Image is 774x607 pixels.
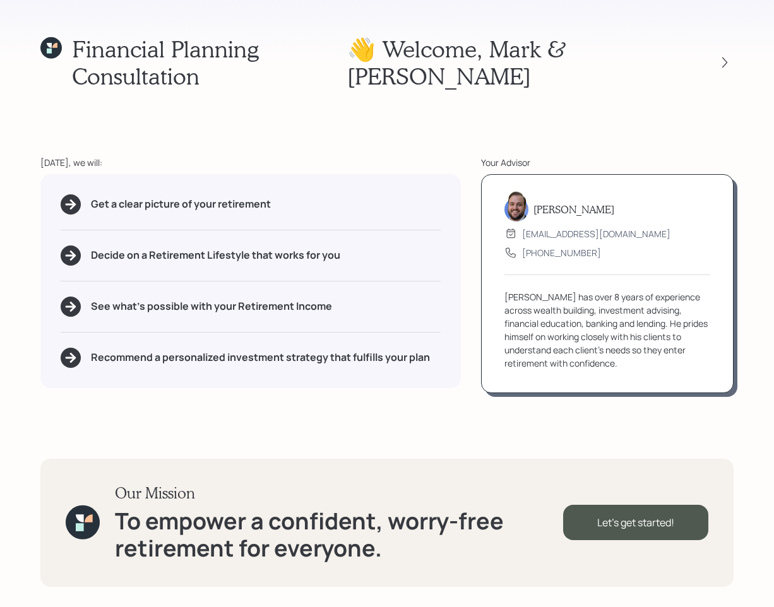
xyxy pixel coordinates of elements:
[91,351,430,363] h5: Recommend a personalized investment strategy that fulfills your plan
[533,203,614,215] h5: [PERSON_NAME]
[91,198,271,210] h5: Get a clear picture of your retirement
[522,246,601,259] div: [PHONE_NUMBER]
[115,484,563,502] h3: Our Mission
[563,505,708,540] div: Let's get started!
[504,290,710,370] div: [PERSON_NAME] has over 8 years of experience across wealth building, investment advising, financi...
[347,35,693,90] h1: 👋 Welcome , Mark & [PERSON_NAME]
[40,156,461,169] div: [DATE], we will:
[504,191,528,221] img: james-distasi-headshot.png
[481,156,734,169] div: Your Advisor
[115,507,563,562] h1: To empower a confident, worry-free retirement for everyone.
[72,35,347,90] h1: Financial Planning Consultation
[522,227,670,240] div: [EMAIL_ADDRESS][DOMAIN_NAME]
[91,249,340,261] h5: Decide on a Retirement Lifestyle that works for you
[91,300,332,312] h5: See what's possible with your Retirement Income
